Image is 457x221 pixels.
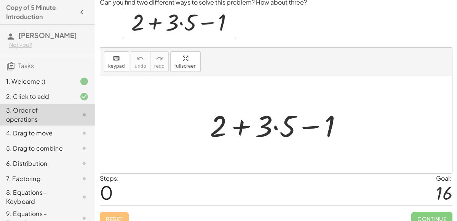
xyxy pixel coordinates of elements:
div: Goal: [436,174,452,183]
h4: Copy of 5 Minute Introduction [6,3,75,21]
i: Task finished and correct. [80,92,89,101]
button: keyboardkeypad [104,51,129,72]
i: Task not started. [80,174,89,183]
div: 1. Welcome :) [6,77,67,86]
div: 7. Factoring [6,174,67,183]
i: Task not started. [80,192,89,202]
div: 8. Equations - Keyboard [6,188,67,206]
i: keyboard [113,54,120,63]
label: Steps: [100,174,119,182]
i: Task not started. [80,110,89,119]
span: Tasks [18,62,34,70]
i: redo [156,54,163,63]
span: redo [154,64,165,69]
span: undo [135,64,146,69]
span: fullscreen [174,64,197,69]
img: c98fd760e6ed093c10ccf3c4ca28a3dcde0f4c7a2f3786375f60a510364f4df2.gif [123,7,235,39]
i: Task not started. [80,144,89,153]
button: fullscreen [170,51,201,72]
span: keypad [108,64,125,69]
span: [PERSON_NAME] [18,31,77,40]
div: 3. Order of operations [6,106,67,124]
div: 2. Click to add [6,92,67,101]
div: 5. Drag to combine [6,144,67,153]
span: 0 [100,181,113,204]
i: Task not started. [80,129,89,138]
i: undo [137,54,144,63]
div: 4. Drag to move [6,129,67,138]
button: redoredo [150,51,169,72]
div: 6. Distribution [6,159,67,168]
button: undoundo [131,51,150,72]
div: Not you? [9,41,89,49]
i: Task not started. [80,159,89,168]
i: Task finished. [80,77,89,86]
